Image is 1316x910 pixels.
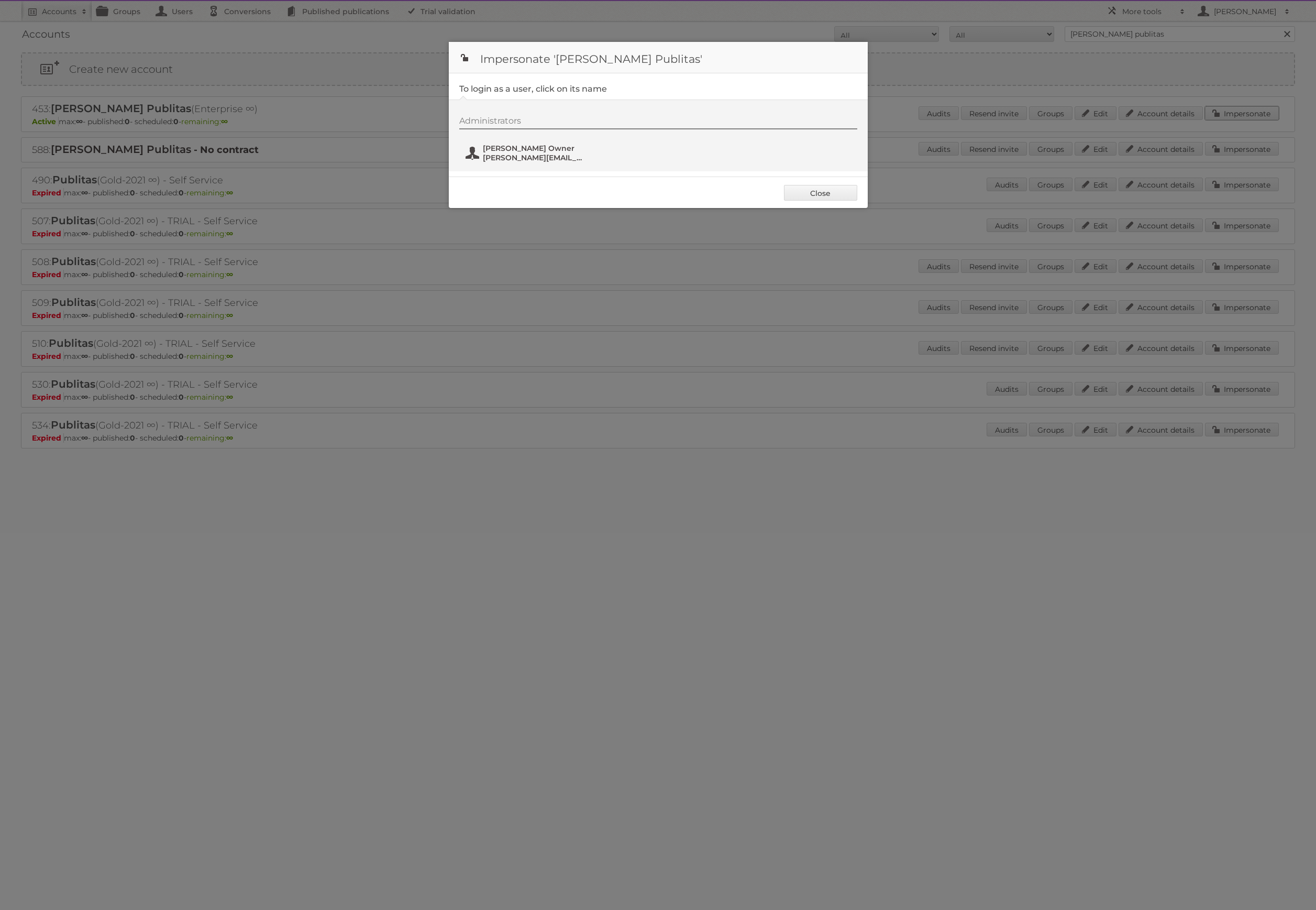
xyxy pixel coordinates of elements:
[784,185,857,201] a: Close
[483,153,584,162] span: [PERSON_NAME][EMAIL_ADDRESS][DOMAIN_NAME]
[465,142,588,163] button: [PERSON_NAME] Owner [PERSON_NAME][EMAIL_ADDRESS][DOMAIN_NAME]
[459,116,857,129] div: Administrators
[459,84,607,94] legend: To login as a user, click on its name
[449,42,868,73] h1: Impersonate '[PERSON_NAME] Publitas'
[483,144,584,153] span: [PERSON_NAME] Owner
